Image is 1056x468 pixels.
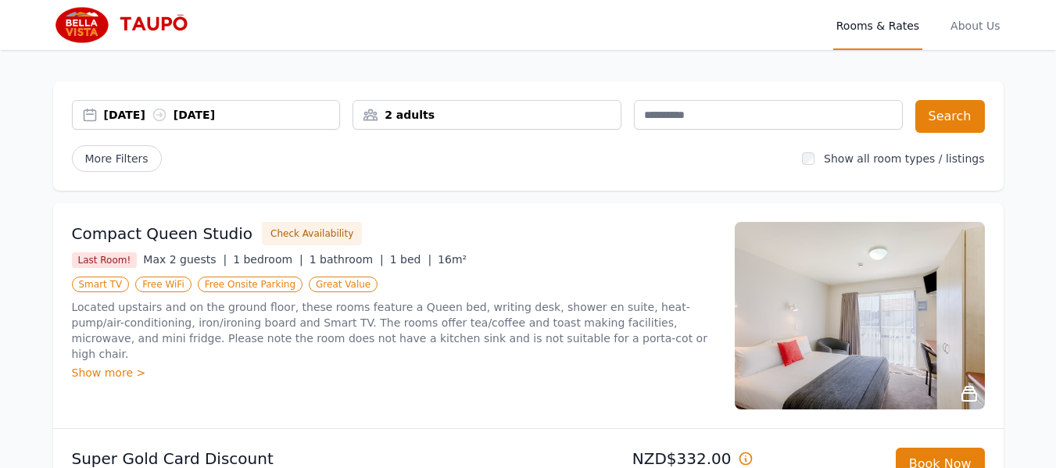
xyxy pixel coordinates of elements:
h3: Compact Queen Studio [72,223,253,245]
div: 2 adults [353,107,621,123]
label: Show all room types / listings [824,152,984,165]
span: Great Value [309,277,378,292]
span: Smart TV [72,277,130,292]
div: [DATE] [DATE] [104,107,340,123]
button: Search [915,100,985,133]
span: 16m² [438,253,467,266]
span: 1 bathroom | [310,253,384,266]
span: Last Room! [72,252,138,268]
div: Show more > [72,365,716,380]
img: Bella Vista Taupo [53,6,203,44]
span: Max 2 guests | [143,253,227,266]
span: 1 bedroom | [233,253,303,266]
span: Free Onsite Parking [198,277,302,292]
button: Check Availability [262,222,362,245]
span: 1 bed | [390,253,431,266]
p: Located upstairs and on the ground floor, these rooms feature a Queen bed, writing desk, shower e... [72,299,716,362]
span: Free WiFi [135,277,192,292]
span: More Filters [72,145,162,172]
